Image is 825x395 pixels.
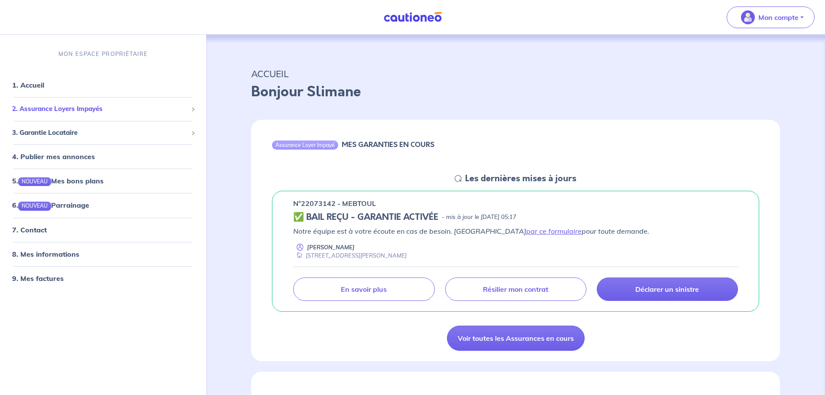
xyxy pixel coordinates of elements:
[741,10,755,24] img: illu_account_valid_menu.svg
[3,172,203,189] div: 5.NOUVEAUMes bons plans
[12,176,104,185] a: 5.NOUVEAUMes bons plans
[307,243,355,251] p: [PERSON_NAME]
[635,285,699,294] p: Déclarer un sinistre
[12,225,47,234] a: 7. Contact
[447,326,585,351] a: Voir toutes les Assurances en cours
[483,285,548,294] p: Résilier mon contrat
[3,76,203,94] div: 1. Accueil
[293,251,407,260] div: [STREET_ADDRESS][PERSON_NAME]
[758,12,799,23] p: Mon compte
[12,104,188,114] span: 2. Assurance Loyers Impayés
[251,66,780,82] p: ACCUEIL
[293,277,434,301] a: En savoir plus
[380,12,445,23] img: Cautioneo
[272,140,338,149] div: Assurance Loyer Impayé
[597,277,738,301] a: Déclarer un sinistre
[526,227,582,235] a: par ce formulaire
[58,50,148,58] p: MON ESPACE PROPRIÉTAIRE
[293,226,738,236] p: Notre équipe est à votre écoute en cas de besoin. [GEOGRAPHIC_DATA] pour toute demande.
[293,212,438,222] h5: ✅ BAIL REÇU - GARANTIE ACTIVÉE
[12,81,44,89] a: 1. Accueil
[293,212,738,222] div: state: CONTRACT-VALIDATED, Context: ,MAYBE-CERTIFICATE,,LESSOR-DOCUMENTS,IS-ODEALIM
[3,221,203,238] div: 7. Contact
[3,196,203,214] div: 6.NOUVEAUParrainage
[12,128,188,138] span: 3. Garantie Locataire
[3,101,203,118] div: 2. Assurance Loyers Impayés
[442,213,516,222] p: - mis à jour le [DATE] 05:17
[3,124,203,141] div: 3. Garantie Locataire
[3,270,203,287] div: 9. Mes factures
[12,152,95,161] a: 4. Publier mes annonces
[342,140,434,149] h6: MES GARANTIES EN COURS
[293,198,376,209] p: n°22073142 - MEBTOUL
[12,250,79,258] a: 8. Mes informations
[251,82,780,102] p: Bonjour Slimane
[341,285,387,294] p: En savoir plus
[445,277,586,301] a: Résilier mon contrat
[727,7,815,28] button: illu_account_valid_menu.svgMon compte
[3,148,203,165] div: 4. Publier mes annonces
[465,173,576,184] h5: Les dernières mises à jours
[3,245,203,263] div: 8. Mes informations
[12,274,64,283] a: 9. Mes factures
[12,201,89,209] a: 6.NOUVEAUParrainage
